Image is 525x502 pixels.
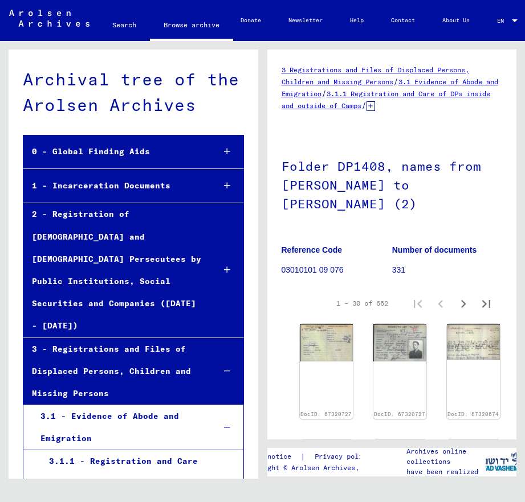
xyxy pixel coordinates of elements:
[377,7,429,34] a: Contact
[9,10,89,27] img: Arolsen_neg.svg
[406,292,429,315] button: First page
[243,451,300,463] a: Legal notice
[361,100,367,110] span: /
[306,451,384,463] a: Privacy policy
[300,411,352,417] a: DocID: 67320727
[282,245,343,254] b: Reference Code
[99,11,150,39] a: Search
[374,411,425,417] a: DocID: 67320727
[406,436,485,467] p: The Arolsen Archives online collections
[23,141,205,163] div: 0 - Global Finding Aids
[429,7,483,34] a: About Us
[406,467,485,487] p: have been realized in partnership with
[447,411,499,417] a: DocID: 67320674
[282,65,469,86] a: 3 Registrations and Files of Displaced Persons, Children and Missing Persons
[23,67,244,118] div: Archival tree of the Arolsen Archives
[392,264,502,276] p: 331
[243,463,384,473] p: Copyright © Arolsen Archives, 2021
[32,405,206,450] div: 3.1 - Evidence of Abode and Emigration
[23,175,205,197] div: 1 - Incarceration Documents
[23,203,205,337] div: 2 - Registration of [DEMOGRAPHIC_DATA] and [DEMOGRAPHIC_DATA] Persecutees by Public Institutions,...
[447,324,500,360] img: 001.jpg
[497,18,510,24] span: EN
[480,447,523,476] img: yv_logo.png
[243,451,384,463] div: |
[23,338,205,405] div: 3 - Registrations and Files of Displaced Persons, Children and Missing Persons
[275,7,336,34] a: Newsletter
[336,7,377,34] a: Help
[475,292,498,315] button: Last page
[392,245,477,254] b: Number of documents
[282,140,503,228] h1: Folder DP1408, names from [PERSON_NAME] to [PERSON_NAME] (2)
[373,324,426,362] img: 002.jpg
[336,298,388,308] div: 1 – 30 of 662
[282,89,490,110] a: 3.1.1 Registration and Care of DPs inside and outside of Camps
[227,7,275,34] a: Donate
[393,76,398,87] span: /
[452,292,475,315] button: Next page
[321,88,327,98] span: /
[300,324,353,361] img: 001.jpg
[429,292,452,315] button: Previous page
[150,11,233,41] a: Browse archive
[282,264,392,276] p: 03010101 09 076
